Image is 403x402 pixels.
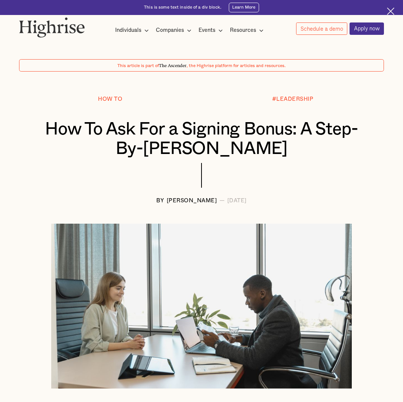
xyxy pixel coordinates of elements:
[387,7,394,15] img: Cross icon
[34,120,368,158] h1: How To Ask For a Signing Bonus: A Step-By-[PERSON_NAME]
[229,3,259,12] a: Learn More
[98,96,122,102] div: How To
[199,26,225,35] div: Events
[156,26,184,35] div: Companies
[117,64,159,68] span: This article is part of
[115,26,151,35] div: Individuals
[156,26,194,35] div: Companies
[156,198,164,204] div: BY
[350,22,384,35] a: Apply now
[230,26,256,35] div: Resources
[144,4,221,10] div: This is some text inside of a div block.
[115,26,141,35] div: Individuals
[272,96,314,102] div: #LEADERSHIP
[227,198,247,204] div: [DATE]
[230,26,266,35] div: Resources
[199,26,215,35] div: Events
[159,62,187,67] span: The Ascender
[19,17,85,37] img: Highrise logo
[51,224,352,389] img: two person having a conversation
[167,198,217,204] div: [PERSON_NAME]
[296,22,347,35] a: Schedule a demo
[187,64,286,68] span: , the Highrise platform for articles and resources.
[219,198,225,204] div: —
